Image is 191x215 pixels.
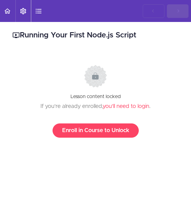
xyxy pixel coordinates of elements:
[19,7,27,15] svg: Settings Menu
[53,123,139,138] a: Enroll in Course to Unlock
[4,7,11,15] svg: Back to course curriculum
[18,102,173,111] div: If you're already enrolled, .
[35,7,42,15] svg: Course Sidebar
[18,56,173,147] div: Lesson content locked
[103,104,149,109] a: you'll need to login
[12,30,179,41] h2: Running Your First Node.js Script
